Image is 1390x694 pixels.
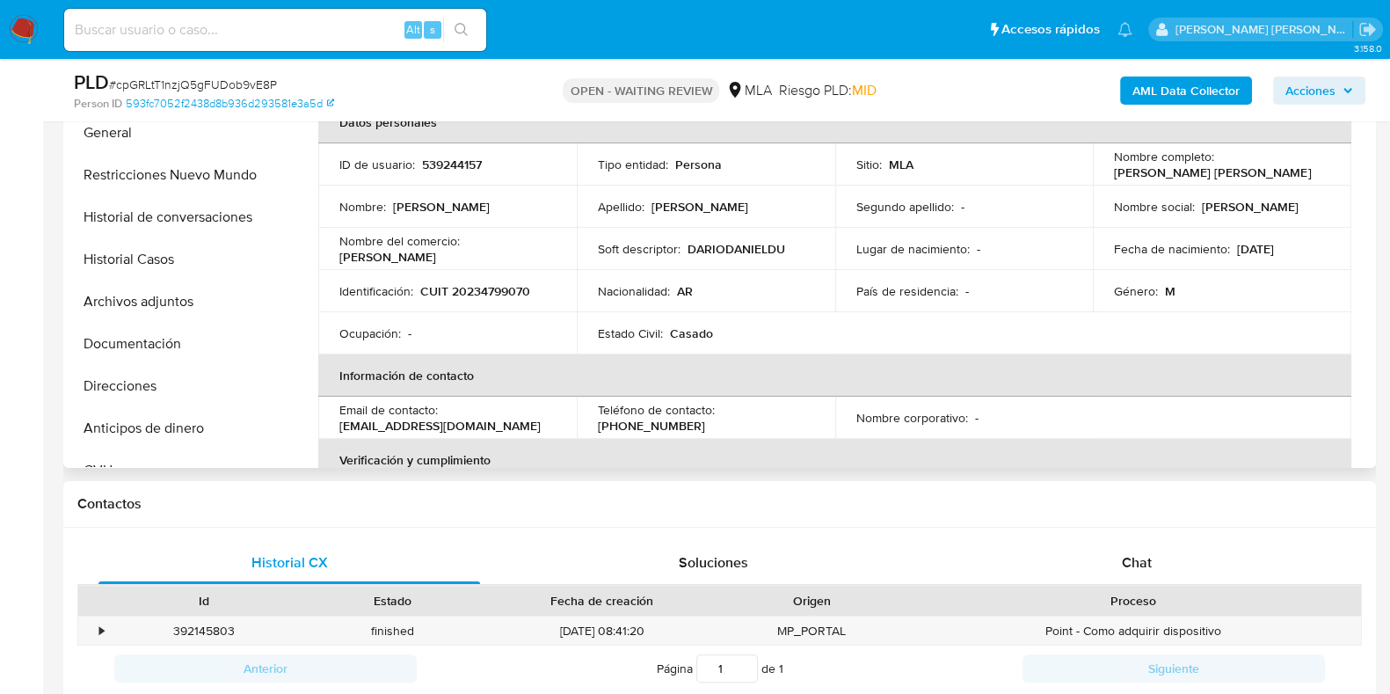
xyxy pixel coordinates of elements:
p: [PERSON_NAME] [PERSON_NAME] [1114,164,1311,180]
p: Nombre del comercio : [339,233,460,249]
h1: Contactos [77,495,1362,513]
p: [PERSON_NAME] [393,199,490,215]
p: Email de contacto : [339,402,438,418]
span: # cpGRLtT1nzjQ5gFUDob9vE8P [109,76,277,93]
span: Riesgo PLD: [778,81,876,100]
button: General [68,112,287,154]
button: Anticipos de dinero [68,407,287,449]
p: Género : [1114,283,1158,299]
p: ID de usuario : [339,157,415,172]
button: Direcciones [68,365,287,407]
div: Point - Como adquirir dispositivo [906,617,1361,646]
div: MLA [726,81,771,100]
a: Salir [1358,20,1377,39]
p: Ocupación : [339,325,401,341]
span: MID [851,80,876,100]
p: OPEN - WAITING REVIEW [563,78,719,103]
p: Nombre : [339,199,386,215]
th: Datos personales [318,101,1351,143]
div: Fecha de creación [499,592,705,610]
p: - [961,199,964,215]
span: Acciones [1285,77,1335,105]
th: Verificación y cumplimiento [318,439,1351,481]
p: Nombre completo : [1114,149,1214,164]
span: Soluciones [679,552,748,573]
p: [PERSON_NAME] [1202,199,1299,215]
div: Estado [310,592,475,610]
p: Teléfono de contacto : [598,402,715,418]
p: Nombre social : [1114,199,1195,215]
p: CUIT 20234799070 [420,283,530,299]
p: [PERSON_NAME] [651,199,748,215]
p: Segundo apellido : [856,199,954,215]
a: Notificaciones [1117,22,1132,37]
div: Proceso [919,592,1349,610]
button: Siguiente [1022,654,1325,683]
button: CVU [68,449,287,492]
p: [EMAIL_ADDRESS][DOMAIN_NAME] [339,418,541,434]
p: Nombre corporativo : [856,410,968,426]
span: Accesos rápidos [1001,20,1100,39]
p: noelia.huarte@mercadolibre.com [1175,21,1353,38]
p: Tipo entidad : [598,157,668,172]
th: Información de contacto [318,354,1351,397]
button: Restricciones Nuevo Mundo [68,154,287,196]
p: Lugar de nacimiento : [856,241,970,257]
b: PLD [74,68,109,96]
button: AML Data Collector [1120,77,1252,105]
p: Persona [675,157,722,172]
button: Historial de conversaciones [68,196,287,238]
span: 3.158.0 [1353,41,1381,55]
p: - [977,241,980,257]
button: search-icon [443,18,479,42]
div: Id [121,592,286,610]
div: [DATE] 08:41:20 [487,617,717,646]
p: - [975,410,979,426]
div: finished [298,617,487,646]
span: 1 [779,660,783,677]
p: País de residencia : [856,283,958,299]
p: - [965,283,969,299]
p: M [1165,283,1175,299]
div: Origen [730,592,894,610]
p: Casado [670,325,713,341]
p: Soft descriptor : [598,241,680,257]
button: Acciones [1273,77,1365,105]
p: Apellido : [598,199,644,215]
span: Página de [657,654,783,683]
p: Sitio : [856,157,882,172]
p: DARIODANIELDU [688,241,785,257]
span: Alt [406,21,420,38]
p: Estado Civil : [598,325,663,341]
p: [PERSON_NAME] [339,249,436,265]
p: Identificación : [339,283,413,299]
p: AR [677,283,693,299]
button: Archivos adjuntos [68,281,287,323]
p: MLA [889,157,913,172]
input: Buscar usuario o caso... [64,18,486,41]
button: Documentación [68,323,287,365]
p: Fecha de nacimiento : [1114,241,1230,257]
button: Anterior [114,654,417,683]
p: [DATE] [1237,241,1274,257]
span: Historial CX [251,552,328,573]
a: 593fc7052f2438d8b936d293581e3a5d [126,96,334,112]
p: 539244157 [422,157,482,172]
div: • [99,623,104,639]
p: - [408,325,411,341]
button: Historial Casos [68,238,287,281]
span: Chat [1122,552,1152,573]
b: AML Data Collector [1132,77,1240,105]
span: s [430,21,435,38]
p: Nacionalidad : [598,283,670,299]
p: [PHONE_NUMBER] [598,418,705,434]
b: Person ID [74,96,122,112]
div: MP_PORTAL [717,617,906,646]
div: 392145803 [109,617,298,646]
